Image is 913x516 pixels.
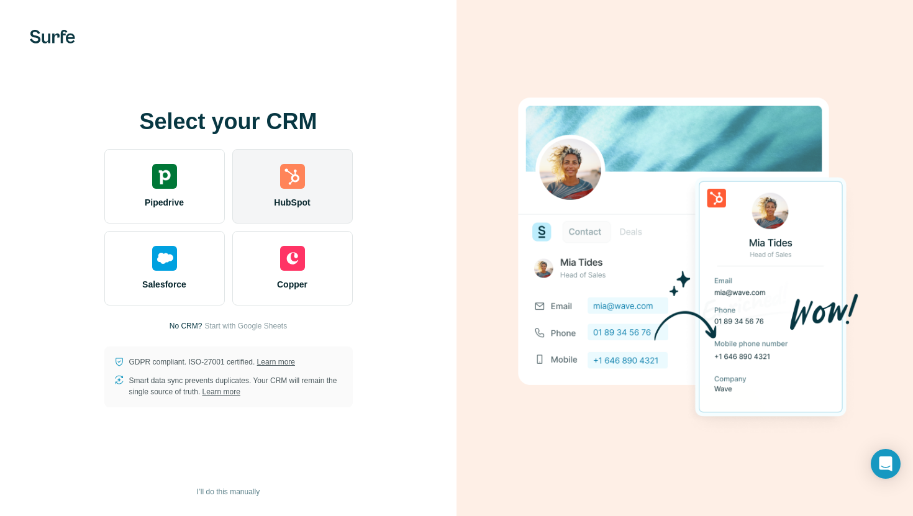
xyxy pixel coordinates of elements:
[129,356,295,368] p: GDPR compliant. ISO-27001 certified.
[188,482,268,501] button: I’ll do this manually
[511,78,859,438] img: HUBSPOT image
[280,246,305,271] img: copper's logo
[30,30,75,43] img: Surfe's logo
[152,246,177,271] img: salesforce's logo
[129,375,343,397] p: Smart data sync prevents duplicates. Your CRM will remain the single source of truth.
[274,196,310,209] span: HubSpot
[145,196,184,209] span: Pipedrive
[170,320,202,332] p: No CRM?
[152,164,177,189] img: pipedrive's logo
[197,486,260,497] span: I’ll do this manually
[104,109,353,134] h1: Select your CRM
[202,387,240,396] a: Learn more
[280,164,305,189] img: hubspot's logo
[204,320,287,332] button: Start with Google Sheets
[257,358,295,366] a: Learn more
[871,449,901,479] div: Open Intercom Messenger
[142,278,186,291] span: Salesforce
[277,278,307,291] span: Copper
